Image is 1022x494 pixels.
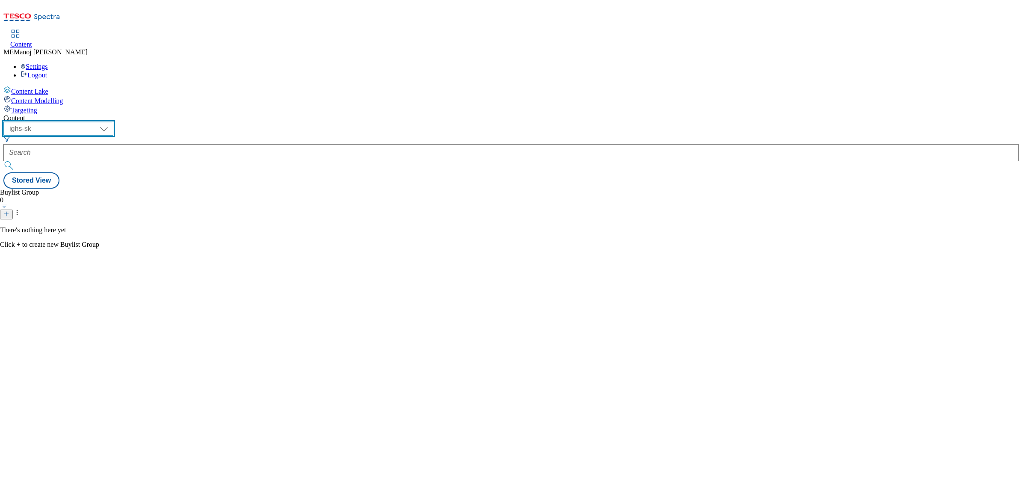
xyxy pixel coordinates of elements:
[3,172,59,189] button: Stored View
[11,88,48,95] span: Content Lake
[3,114,1019,122] div: Content
[21,71,47,79] a: Logout
[3,136,10,142] svg: Search Filters
[3,48,14,56] span: ME
[21,63,48,70] a: Settings
[10,30,32,48] a: Content
[10,41,32,48] span: Content
[11,97,63,104] span: Content Modelling
[3,105,1019,114] a: Targeting
[3,86,1019,95] a: Content Lake
[3,95,1019,105] a: Content Modelling
[14,48,88,56] span: Manoj [PERSON_NAME]
[11,106,37,114] span: Targeting
[3,144,1019,161] input: Search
